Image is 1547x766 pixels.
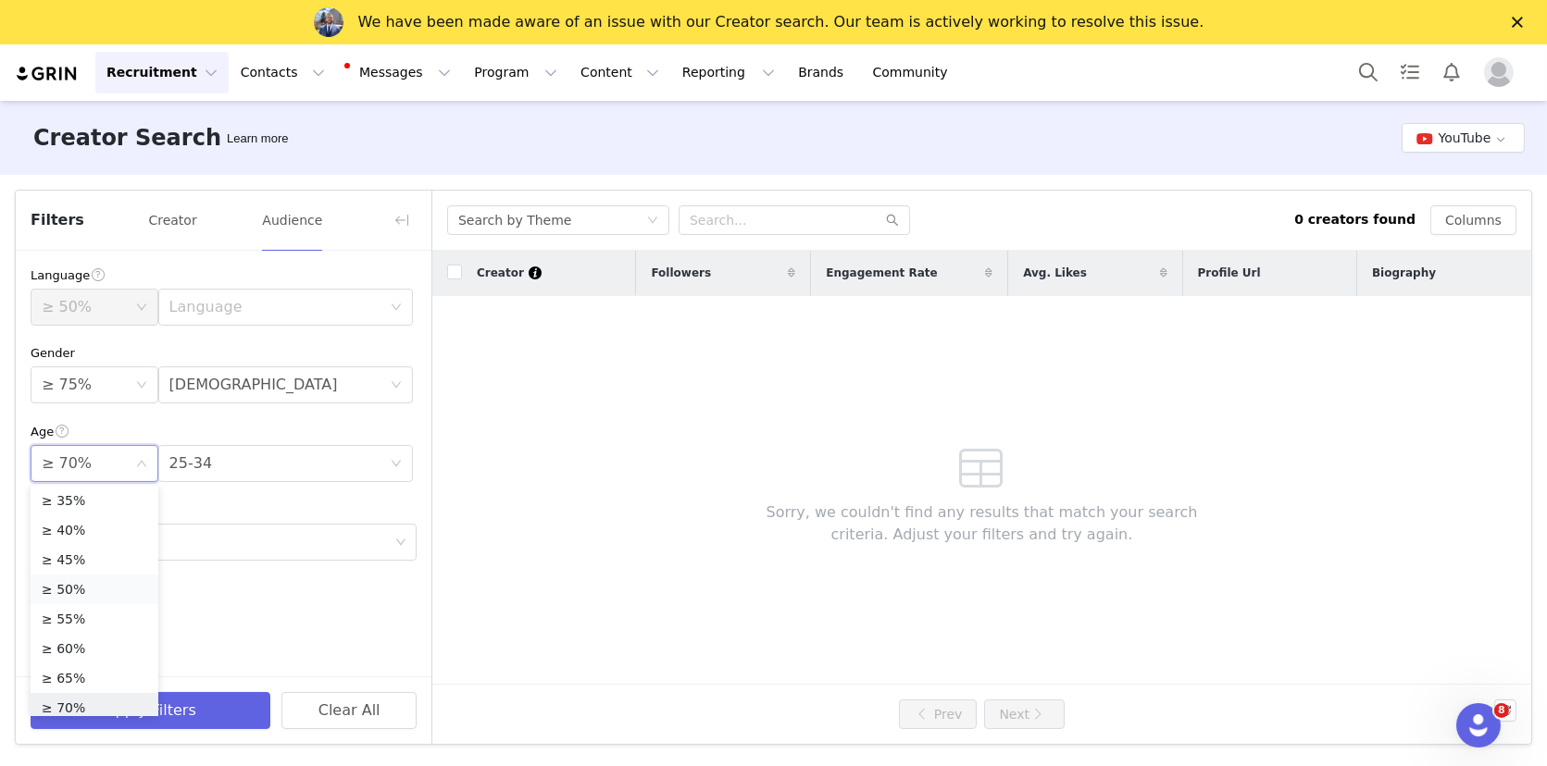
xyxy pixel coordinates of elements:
i: icon: down [395,537,406,550]
div: Countries [31,500,417,520]
li: ≥ 35% [31,486,158,515]
i: icon: down [647,215,658,228]
span: Engagement Rate [826,265,937,281]
span: Sorry, we couldn't find any results that match your search criteria. Adjust your filters and try ... [738,501,1226,546]
i: icon: down [136,458,147,471]
li: ≥ 60% [31,634,158,663]
button: Profile [1473,57,1532,87]
div: Tooltip anchor [223,130,292,148]
img: grin logo [15,65,80,82]
button: Search [1348,52,1389,93]
div: Tooltip anchor [527,265,543,281]
li: ≥ 50% [31,574,158,604]
i: icon: down [136,302,147,315]
li: ≥ 45% [31,545,158,574]
img: Profile image for Paden [314,7,343,37]
img: placeholder-profile.jpg [1484,57,1514,87]
div: 25-34 [169,446,213,481]
a: Tasks [1390,52,1430,93]
i: icon: down [136,379,147,392]
div: Close [1512,17,1530,28]
div: 0 creators found [1294,210,1416,229]
div: Male [169,367,338,402]
div: ≥ 50% [42,290,92,325]
li: ≥ 65% [31,663,158,693]
span: Profile Url [1198,265,1261,281]
div: ≥ 70% [42,446,92,481]
div: ≥ 75% [42,367,92,402]
span: Biography [1372,265,1436,281]
button: Columns [1430,205,1516,235]
h3: Creator Search [33,121,221,154]
button: Next [984,699,1064,729]
span: Avg. Likes [1023,265,1087,281]
div: Countries [42,533,389,551]
li: ≥ 70% [31,693,158,723]
button: Contacts [230,52,336,93]
i: icon: down [391,302,402,315]
button: Content [569,52,670,93]
div: Language [169,298,381,316]
iframe: Intercom live chat [1456,703,1501,747]
button: Audience [261,205,323,235]
button: Program [463,52,568,93]
div: Gender [31,344,417,363]
button: Prev [899,699,977,729]
div: We have been made aware of an issue with our Creator search. Our team is actively working to reso... [358,13,1204,31]
a: Brands [787,52,860,93]
div: Age [31,422,417,441]
button: Notifications [1431,52,1472,93]
span: Followers [651,265,711,281]
button: Messages [337,52,462,93]
li: ≥ 55% [31,604,158,634]
button: Creator [147,205,197,235]
li: ≥ 40% [31,515,158,545]
div: Language [31,266,417,285]
i: icon: search [886,214,899,227]
span: 8 [1494,703,1509,718]
button: Recruitment [95,52,229,93]
button: YouTube [1402,123,1525,153]
button: Clear All [281,692,417,729]
a: Community [862,52,967,93]
span: Filters [31,209,84,231]
span: Creator [477,265,524,281]
input: Search... [679,205,910,235]
button: Reporting [671,52,786,93]
div: Search by Theme [458,206,571,234]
